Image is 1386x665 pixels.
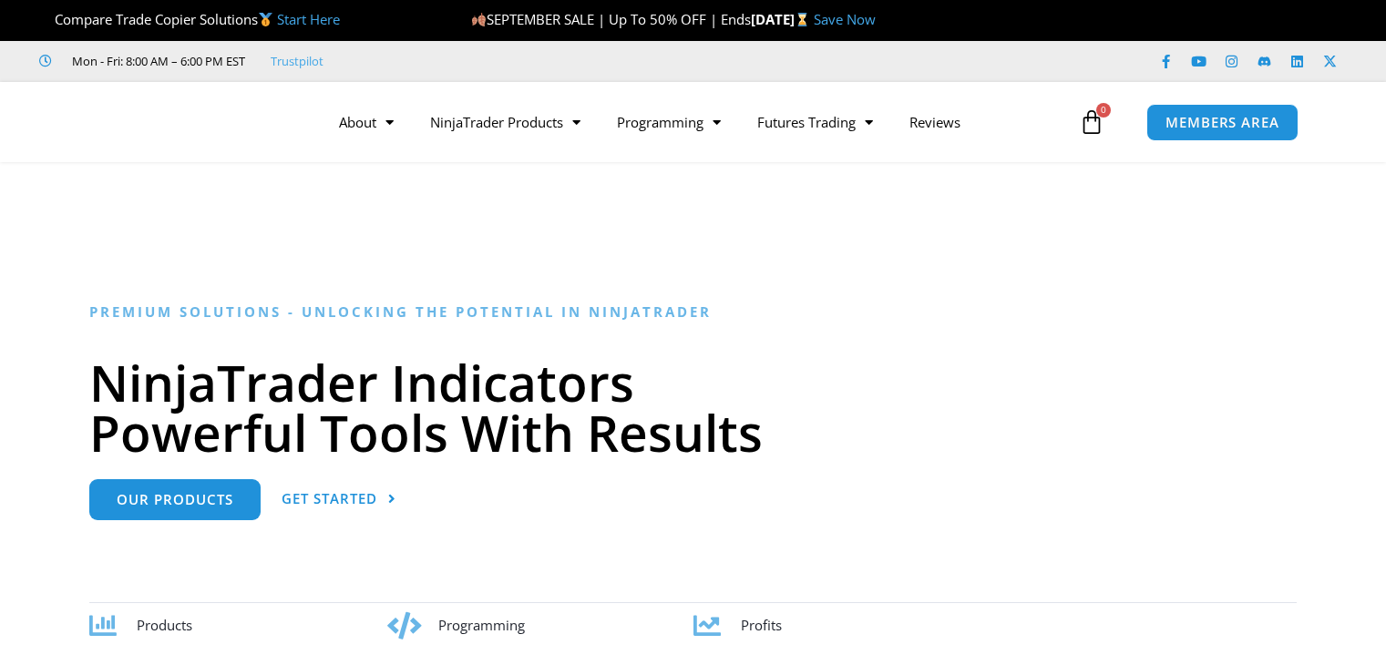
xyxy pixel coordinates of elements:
[814,10,876,28] a: Save Now
[741,616,782,634] span: Profits
[751,10,814,28] strong: [DATE]
[277,10,340,28] a: Start Here
[1096,103,1111,118] span: 0
[271,50,323,72] a: Trustpilot
[739,101,891,143] a: Futures Trading
[796,13,809,26] img: ⌛
[89,479,261,520] a: Our Products
[137,616,192,634] span: Products
[282,479,396,520] a: Get Started
[1146,104,1299,141] a: MEMBERS AREA
[1052,96,1132,148] a: 0
[412,101,599,143] a: NinjaTrader Products
[67,50,245,72] span: Mon - Fri: 8:00 AM – 6:00 PM EST
[321,101,1074,143] nav: Menu
[89,357,1297,457] h1: NinjaTrader Indicators Powerful Tools With Results
[259,13,272,26] img: 🥇
[891,101,979,143] a: Reviews
[599,101,739,143] a: Programming
[282,492,377,506] span: Get Started
[40,13,54,26] img: 🏆
[1165,116,1279,129] span: MEMBERS AREA
[321,101,412,143] a: About
[438,616,525,634] span: Programming
[471,10,751,28] span: SEPTEMBER SALE | Up To 50% OFF | Ends
[117,493,233,506] span: Our Products
[472,13,486,26] img: 🍂
[39,10,340,28] span: Compare Trade Copier Solutions
[89,303,1297,321] h6: Premium Solutions - Unlocking the Potential in NinjaTrader
[67,89,263,155] img: LogoAI | Affordable Indicators – NinjaTrader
